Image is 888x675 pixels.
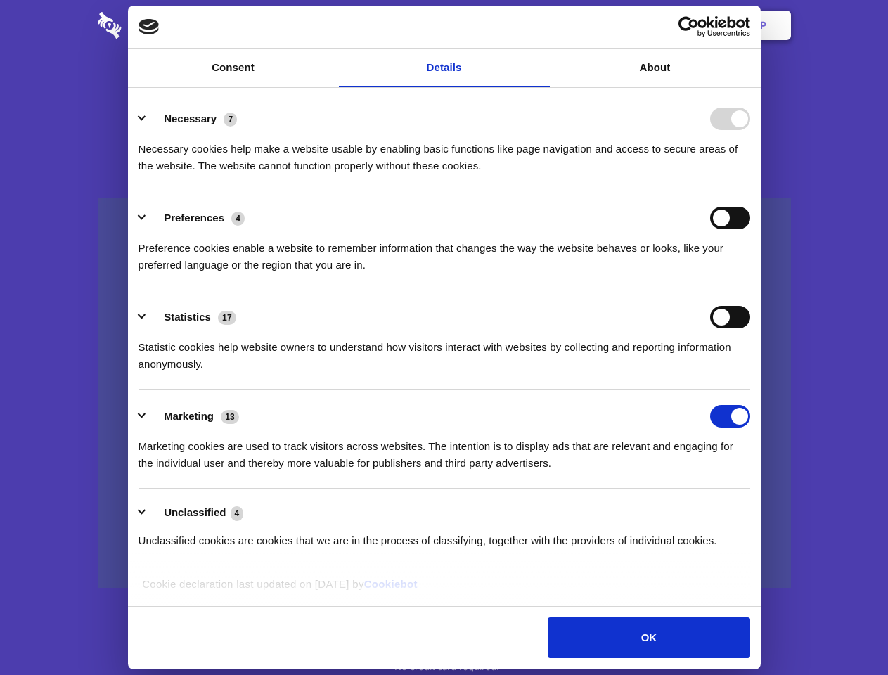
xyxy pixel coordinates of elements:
a: Consent [128,49,339,87]
a: Login [638,4,699,47]
a: Cookiebot [364,578,418,590]
div: Unclassified cookies are cookies that we are in the process of classifying, together with the pro... [139,522,750,549]
div: Statistic cookies help website owners to understand how visitors interact with websites by collec... [139,328,750,373]
button: Unclassified (4) [139,504,252,522]
label: Marketing [164,410,214,422]
img: logo [139,19,160,34]
button: OK [548,617,749,658]
button: Preferences (4) [139,207,254,229]
label: Preferences [164,212,224,224]
a: About [550,49,761,87]
button: Marketing (13) [139,405,248,427]
img: logo-wordmark-white-trans-d4663122ce5f474addd5e946df7df03e33cb6a1c49d2221995e7729f52c070b2.svg [98,12,218,39]
iframe: Drift Widget Chat Controller [818,605,871,658]
span: 7 [224,112,237,127]
span: 13 [221,410,239,424]
label: Statistics [164,311,211,323]
div: Necessary cookies help make a website usable by enabling basic functions like page navigation and... [139,130,750,174]
a: Pricing [413,4,474,47]
div: Marketing cookies are used to track visitors across websites. The intention is to display ads tha... [139,427,750,472]
a: Usercentrics Cookiebot - opens in a new window [627,16,750,37]
button: Necessary (7) [139,108,246,130]
span: 4 [231,212,245,226]
h1: Eliminate Slack Data Loss. [98,63,791,114]
span: 4 [231,506,244,520]
button: Statistics (17) [139,306,245,328]
div: Preference cookies enable a website to remember information that changes the way the website beha... [139,229,750,274]
span: 17 [218,311,236,325]
a: Details [339,49,550,87]
div: Cookie declaration last updated on [DATE] by [131,576,757,603]
h4: Auto-redaction of sensitive data, encrypted data sharing and self-destructing private chats. Shar... [98,128,791,174]
label: Necessary [164,112,217,124]
a: Contact [570,4,635,47]
a: Wistia video thumbnail [98,198,791,589]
